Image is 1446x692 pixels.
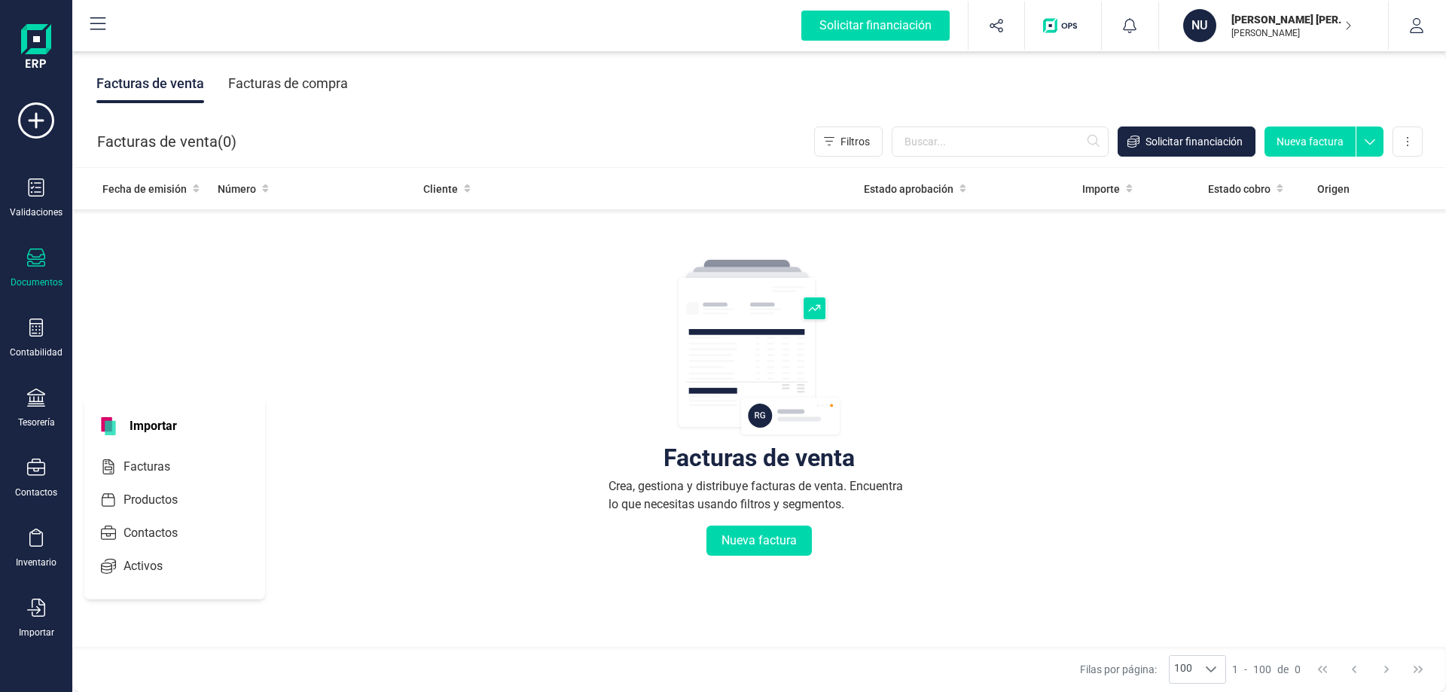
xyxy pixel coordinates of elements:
[1264,127,1356,157] button: Nueva factura
[1308,655,1337,684] button: First Page
[96,64,204,103] div: Facturas de venta
[15,486,57,498] div: Contactos
[1034,2,1092,50] button: Logo de OPS
[117,524,205,542] span: Contactos
[1231,27,1352,39] p: [PERSON_NAME]
[892,127,1109,157] input: Buscar...
[223,131,231,152] span: 0
[16,556,56,569] div: Inventario
[1118,127,1255,157] button: Solicitar financiación
[1177,2,1370,50] button: NU[PERSON_NAME] [PERSON_NAME][PERSON_NAME]
[609,477,910,514] div: Crea, gestiona y distribuye facturas de venta. Encuentra lo que necesitas usando filtros y segmen...
[117,458,197,476] span: Facturas
[1404,655,1432,684] button: Last Page
[1295,662,1301,677] span: 0
[19,626,54,639] div: Importar
[117,491,205,509] span: Productos
[1317,181,1350,197] span: Origen
[840,134,870,149] span: Filtros
[1043,18,1083,33] img: Logo de OPS
[783,2,968,50] button: Solicitar financiación
[1372,655,1401,684] button: Next Page
[1232,662,1238,677] span: 1
[664,450,855,465] div: Facturas de venta
[1231,12,1352,27] p: [PERSON_NAME] [PERSON_NAME]
[11,276,63,288] div: Documentos
[1082,181,1120,197] span: Importe
[97,127,236,157] div: Facturas de venta ( )
[814,127,883,157] button: Filtros
[10,206,63,218] div: Validaciones
[801,11,950,41] div: Solicitar financiación
[102,181,187,197] span: Fecha de emisión
[1277,662,1289,677] span: de
[1208,181,1271,197] span: Estado cobro
[423,181,458,197] span: Cliente
[1183,9,1216,42] div: NU
[1232,662,1301,677] div: -
[1170,656,1197,683] span: 100
[117,557,190,575] span: Activos
[1080,655,1226,684] div: Filas por página:
[1146,134,1243,149] span: Solicitar financiación
[10,346,63,358] div: Contabilidad
[864,181,953,197] span: Estado aprobación
[228,64,348,103] div: Facturas de compra
[676,258,842,438] img: img-empty-table.svg
[18,416,55,428] div: Tesorería
[120,417,186,435] span: Importar
[1340,655,1368,684] button: Previous Page
[1253,662,1271,677] span: 100
[21,24,51,72] img: Logo Finanedi
[706,526,812,556] button: Nueva factura
[218,181,256,197] span: Número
